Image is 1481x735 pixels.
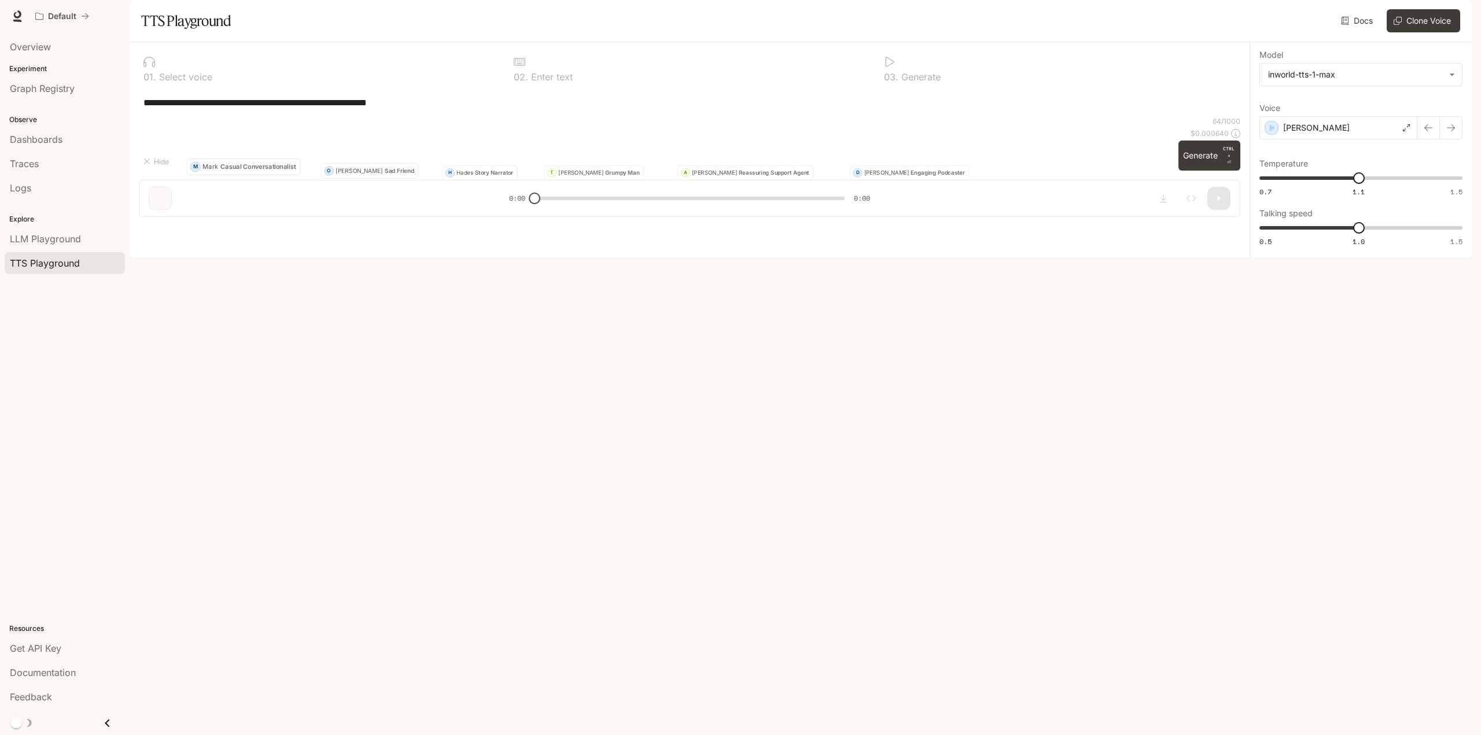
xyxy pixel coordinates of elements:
span: 1.5 [1450,237,1462,246]
p: $ 0.000640 [1191,128,1229,138]
p: [PERSON_NAME] [864,171,909,176]
h1: TTS Playground [141,9,231,32]
p: 64 / 1000 [1213,116,1240,126]
p: Sad Friend [385,168,414,174]
button: D[PERSON_NAME]Engaging Podcaster [850,166,969,181]
button: A[PERSON_NAME]Reassuring Support Agent [677,166,813,181]
span: 0.5 [1259,237,1272,246]
a: Docs [1339,9,1377,32]
p: [PERSON_NAME] [1283,122,1350,134]
div: inworld-tts-1-max [1260,64,1462,86]
div: inworld-tts-1-max [1268,69,1443,80]
p: [PERSON_NAME] [336,168,382,174]
p: 0 1 . [143,72,156,82]
button: GenerateCTRL +⏎ [1178,141,1240,171]
span: 1.0 [1353,237,1365,246]
p: Story Narrator [475,171,513,176]
p: Enter text [528,72,573,82]
span: 1.1 [1353,187,1365,197]
button: Hide [139,152,176,171]
button: T[PERSON_NAME]Grumpy Man [544,166,644,181]
div: D [853,166,861,181]
div: H [446,166,454,181]
p: Hades [456,171,473,176]
div: M [191,158,200,175]
p: Talking speed [1259,209,1313,217]
button: HHadesStory Narrator [442,166,517,181]
button: Clone Voice [1387,9,1460,32]
p: Grumpy Man [605,171,639,176]
p: Engaging Podcaster [911,171,965,176]
span: 0.7 [1259,187,1272,197]
p: ⏎ [1222,145,1236,166]
p: [PERSON_NAME] [692,171,737,176]
button: O[PERSON_NAME]Sad Friend [320,163,418,179]
button: MMarkCasual Conversationalist [186,158,300,175]
p: Default [48,12,76,21]
p: 0 2 . [514,72,528,82]
div: O [325,163,333,179]
div: T [548,166,556,181]
p: [PERSON_NAME] [558,171,603,176]
p: Generate [898,72,941,82]
p: Casual Conversationalist [220,164,296,170]
p: 0 3 . [884,72,898,82]
div: A [681,166,690,181]
p: Voice [1259,104,1280,112]
p: CTRL + [1222,145,1236,159]
p: Temperature [1259,160,1308,168]
button: All workspaces [30,5,94,28]
span: 1.5 [1450,187,1462,197]
p: Mark [202,164,218,170]
p: Select voice [156,72,212,82]
p: Reassuring Support Agent [739,171,809,176]
p: Model [1259,51,1283,59]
